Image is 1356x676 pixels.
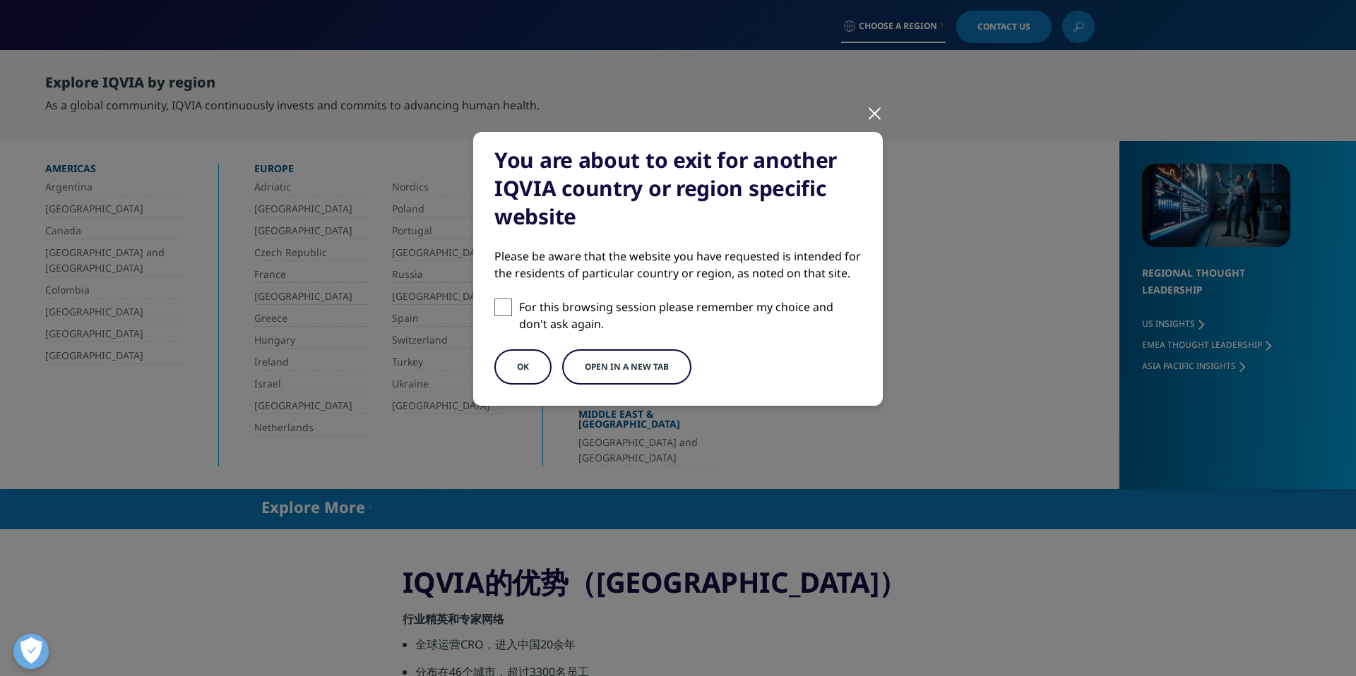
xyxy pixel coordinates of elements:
button: 打开偏好 [13,634,49,669]
div: Please be aware that the website you have requested is intended for the residents of particular c... [494,248,862,282]
p: For this browsing session please remember my choice and don't ask again. [519,298,862,332]
div: You are about to exit for another IQVIA country or region specific website [494,146,862,231]
button: Open in a new tab [562,349,691,385]
button: OK [494,349,552,385]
